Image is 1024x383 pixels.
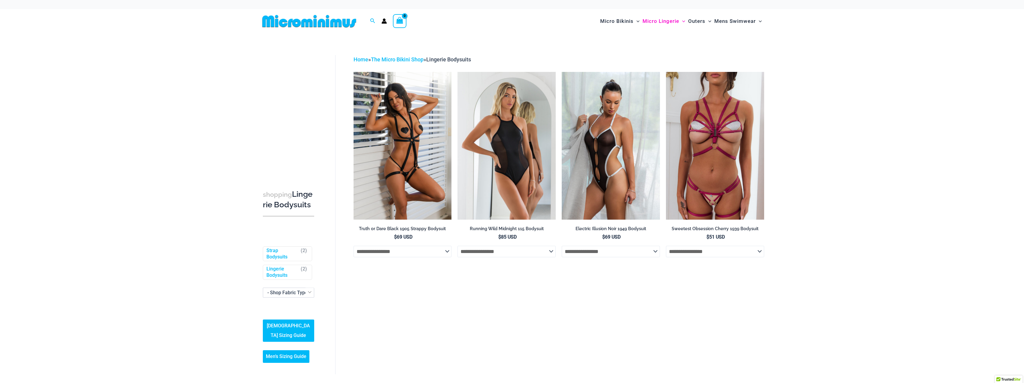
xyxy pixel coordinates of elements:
span: ( ) [301,248,307,260]
span: 2 [302,248,305,253]
a: View Shopping Cart, empty [393,14,407,28]
span: Menu Toggle [679,14,685,29]
span: shopping [263,191,292,198]
a: Men’s Sizing Guide [263,350,309,363]
bdi: 69 USD [394,234,412,240]
span: $ [706,234,709,240]
span: Lingerie Bodysuits [426,56,471,63]
h2: Running Wild Midnight 115 Bodysuit [457,226,556,232]
span: » » [354,56,471,63]
a: Sweetest Obsession Cherry 1939 Bodysuit [666,226,764,234]
a: Running Wild Midnight 115 Bodysuit 02Running Wild Midnight 115 Bodysuit 12Running Wild Midnight 1... [457,72,556,219]
a: OutersMenu ToggleMenu Toggle [687,12,713,30]
h2: Sweetest Obsession Cherry 1939 Bodysuit [666,226,764,232]
a: Sweetest Obsession Cherry 1129 Bra 6119 Bottom 1939 Bodysuit 09Sweetest Obsession Cherry 1129 Bra... [666,72,764,219]
h2: Electric Illusion Noir 1949 Bodysuit [562,226,660,232]
a: Account icon link [381,18,387,24]
a: Truth or Dare Black 1905 Bodysuit 611 Micro 07Truth or Dare Black 1905 Bodysuit 611 Micro 05Truth... [354,72,452,219]
span: Menu Toggle [634,14,640,29]
span: ( ) [301,266,307,279]
a: Electric Illusion Noir 1949 Bodysuit [562,226,660,234]
a: Home [354,56,368,63]
img: Running Wild Midnight 115 Bodysuit 02 [457,72,556,219]
img: Electric Illusion Noir 1949 Bodysuit 03 [562,72,660,219]
a: Running Wild Midnight 115 Bodysuit [457,226,556,234]
bdi: 85 USD [498,234,517,240]
bdi: 51 USD [706,234,725,240]
img: Sweetest Obsession Cherry 1129 Bra 6119 Bottom 1939 Bodysuit 09 [666,72,764,219]
a: Truth or Dare Black 1905 Strappy Bodysuit [354,226,452,234]
img: MM SHOP LOGO FLAT [260,14,359,28]
a: Electric Illusion Noir 1949 Bodysuit 03Electric Illusion Noir 1949 Bodysuit 04Electric Illusion N... [562,72,660,219]
span: - Shop Fabric Type [263,288,314,297]
span: $ [394,234,397,240]
span: Menu Toggle [705,14,711,29]
a: Strap Bodysuits [266,248,298,260]
span: Micro Lingerie [643,14,679,29]
a: The Micro Bikini Shop [371,56,424,63]
nav: Site Navigation [598,11,764,31]
span: Outers [688,14,705,29]
span: $ [498,234,501,240]
bdi: 69 USD [602,234,621,240]
h2: Truth or Dare Black 1905 Strappy Bodysuit [354,226,452,232]
a: Lingerie Bodysuits [266,266,298,279]
a: Micro LingerieMenu ToggleMenu Toggle [641,12,687,30]
h3: Lingerie Bodysuits [263,189,314,210]
span: Menu Toggle [756,14,762,29]
span: $ [602,234,605,240]
span: - Shop Fabric Type [263,288,314,298]
a: Micro BikinisMenu ToggleMenu Toggle [599,12,641,30]
span: - Shop Fabric Type [267,290,308,295]
iframe: TrustedSite Certified [263,50,317,171]
a: [DEMOGRAPHIC_DATA] Sizing Guide [263,320,314,342]
a: Search icon link [370,17,375,25]
span: Micro Bikinis [600,14,634,29]
img: Truth or Dare Black 1905 Bodysuit 611 Micro 07 [354,72,452,219]
span: Mens Swimwear [714,14,756,29]
span: 2 [302,266,305,272]
a: Mens SwimwearMenu ToggleMenu Toggle [713,12,763,30]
